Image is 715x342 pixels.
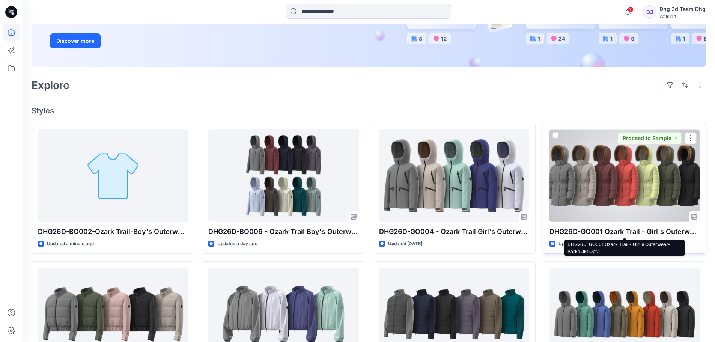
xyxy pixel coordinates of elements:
[32,106,706,115] h4: Styles
[628,6,634,12] span: 1
[50,33,101,48] button: Discover more
[208,129,358,222] a: DHG26D-BO006 - Ozark Trail Boy's Outerwear - Softshell V2
[558,240,593,248] p: Updated [DATE]
[208,226,358,237] p: DHG26D-BO006 - Ozark Trail Boy's Outerwear - Softshell V2
[47,240,94,248] p: Updated a minute ago
[38,226,188,237] p: DHG26D-BO002-Ozark Trail-Boy's Outerwear - Parka Jkt V2 Opt 2
[643,5,656,19] div: D3
[38,129,188,222] a: DHG26D-BO002-Ozark Trail-Boy's Outerwear - Parka Jkt V2 Opt 2
[379,226,529,237] p: DHG26D-GO004 - Ozark Trail Girl's Outerwear Performance Jkt Opt.2
[50,33,219,48] a: Discover more
[217,240,257,248] p: Updated a day ago
[659,14,706,19] div: Walmart
[549,129,700,222] a: DHG26D-GO001 Ozark Trail - Girl's Outerwear-Parka Jkt Opt.1
[659,5,706,14] div: Dhg 3d Team Dhg
[32,79,69,91] h2: Explore
[388,240,422,248] p: Updated [DATE]
[379,129,529,222] a: DHG26D-GO004 - Ozark Trail Girl's Outerwear Performance Jkt Opt.2
[549,226,700,237] p: DHG26D-GO001 Ozark Trail - Girl's Outerwear-Parka Jkt Opt.1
